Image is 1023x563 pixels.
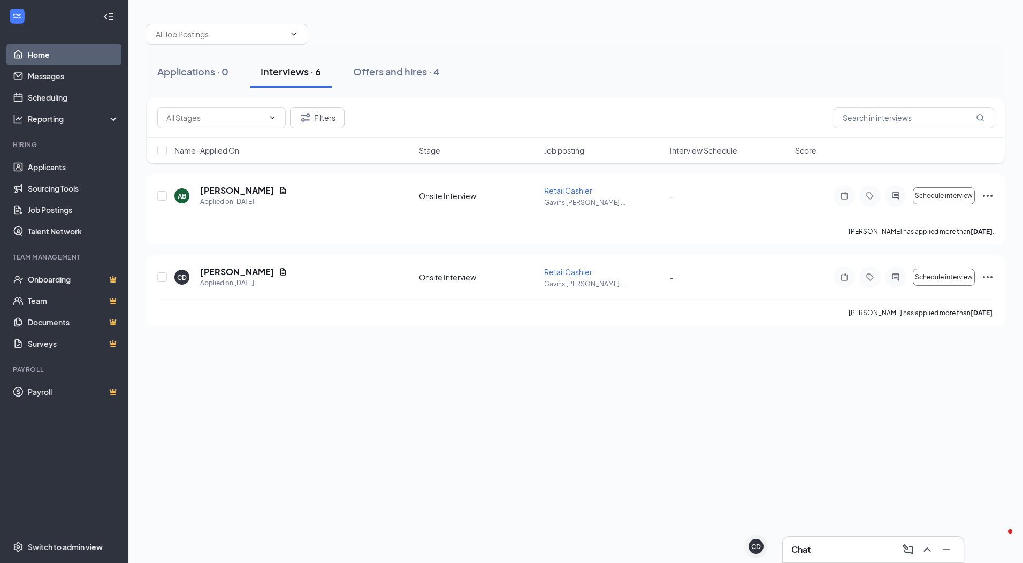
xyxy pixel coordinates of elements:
[838,273,851,281] svg: Note
[289,30,298,39] svg: ChevronDown
[200,266,274,278] h5: [PERSON_NAME]
[981,189,994,202] svg: Ellipses
[889,273,902,281] svg: ActiveChat
[261,65,321,78] div: Interviews · 6
[13,113,24,124] svg: Analysis
[28,381,119,402] a: PayrollCrown
[299,111,312,124] svg: Filter
[751,542,761,551] div: CD
[200,185,274,196] h5: [PERSON_NAME]
[290,107,345,128] button: Filter Filters
[670,145,737,156] span: Interview Schedule
[915,273,973,281] span: Schedule interview
[28,113,120,124] div: Reporting
[940,543,953,556] svg: Minimize
[976,113,984,122] svg: MagnifyingGlass
[279,186,287,195] svg: Document
[13,542,24,552] svg: Settings
[971,309,993,317] b: [DATE]
[28,44,119,65] a: Home
[28,87,119,108] a: Scheduling
[670,272,674,282] span: -
[419,145,440,156] span: Stage
[670,191,674,201] span: -
[200,278,287,288] div: Applied on [DATE]
[834,107,994,128] input: Search in interviews
[156,28,285,40] input: All Job Postings
[902,543,914,556] svg: ComposeMessage
[12,11,22,21] svg: WorkstreamLogo
[279,268,287,276] svg: Document
[157,65,228,78] div: Applications · 0
[795,145,816,156] span: Score
[919,541,936,558] button: ChevronUp
[971,227,993,235] b: [DATE]
[28,65,119,87] a: Messages
[544,145,584,156] span: Job posting
[791,544,811,556] h3: Chat
[864,273,876,281] svg: Tag
[913,269,975,286] button: Schedule interview
[938,541,955,558] button: Minimize
[178,192,186,201] div: AB
[419,272,538,283] div: Onsite Interview
[889,192,902,200] svg: ActiveChat
[915,192,973,200] span: Schedule interview
[981,271,994,284] svg: Ellipses
[28,199,119,220] a: Job Postings
[849,227,994,236] p: [PERSON_NAME] has applied more than .
[544,186,592,195] span: Retail Cashier
[13,140,117,149] div: Hiring
[987,527,1012,552] iframe: Intercom live chat
[28,156,119,178] a: Applicants
[544,267,592,277] span: Retail Cashier
[174,145,239,156] span: Name · Applied On
[913,187,975,204] button: Schedule interview
[28,290,119,311] a: TeamCrown
[838,192,851,200] svg: Note
[103,11,114,22] svg: Collapse
[921,543,934,556] svg: ChevronUp
[419,191,538,201] div: Onsite Interview
[177,273,187,282] div: CD
[28,178,119,199] a: Sourcing Tools
[353,65,440,78] div: Offers and hires · 4
[28,333,119,354] a: SurveysCrown
[544,279,663,288] p: Gavins [PERSON_NAME] ...
[28,542,103,552] div: Switch to admin view
[864,192,876,200] svg: Tag
[13,365,117,374] div: Payroll
[28,269,119,290] a: OnboardingCrown
[544,198,663,207] p: Gavins [PERSON_NAME] ...
[28,220,119,242] a: Talent Network
[268,113,277,122] svg: ChevronDown
[899,541,917,558] button: ComposeMessage
[13,253,117,262] div: Team Management
[849,308,994,317] p: [PERSON_NAME] has applied more than .
[200,196,287,207] div: Applied on [DATE]
[28,311,119,333] a: DocumentsCrown
[166,112,264,124] input: All Stages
